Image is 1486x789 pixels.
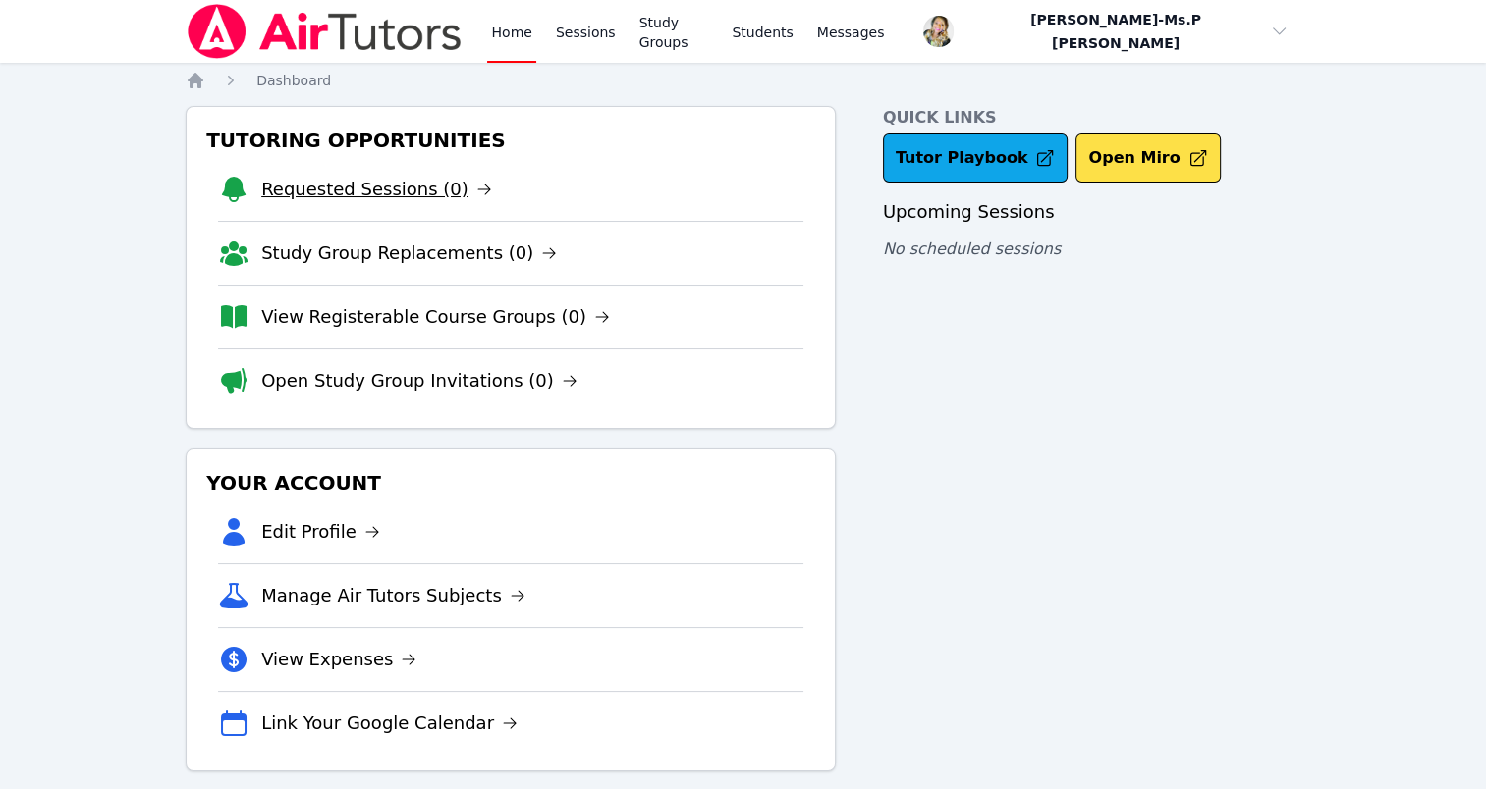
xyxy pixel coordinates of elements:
[261,646,416,673] a: View Expenses
[261,710,518,737] a: Link Your Google Calendar
[1075,133,1220,183] button: Open Miro
[261,518,380,546] a: Edit Profile
[261,303,610,331] a: View Registerable Course Groups (0)
[186,71,1300,90] nav: Breadcrumb
[883,133,1069,183] a: Tutor Playbook
[186,4,464,59] img: Air Tutors
[261,239,557,267] a: Study Group Replacements (0)
[883,239,1061,258] span: No scheduled sessions
[256,73,331,88] span: Dashboard
[817,23,885,42] span: Messages
[256,71,331,90] a: Dashboard
[261,582,525,609] a: Manage Air Tutors Subjects
[883,106,1300,130] h4: Quick Links
[202,123,819,158] h3: Tutoring Opportunities
[261,367,578,394] a: Open Study Group Invitations (0)
[202,465,819,500] h3: Your Account
[261,176,492,203] a: Requested Sessions (0)
[883,198,1300,226] h3: Upcoming Sessions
